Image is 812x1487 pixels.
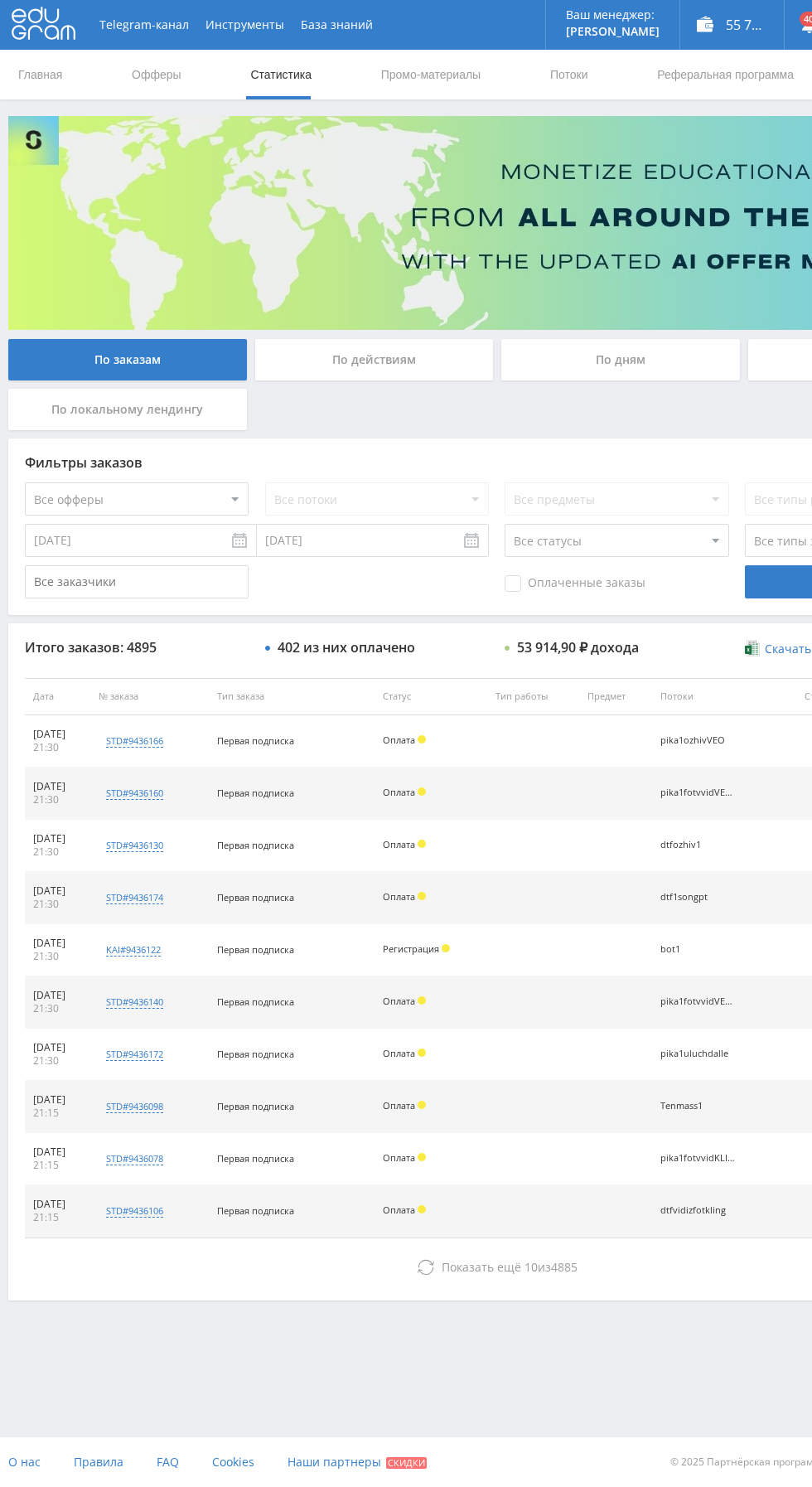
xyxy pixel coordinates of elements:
span: Наши партнеры [288,1454,381,1470]
div: 21:15 [33,1211,82,1224]
div: [DATE] [33,832,82,845]
span: Оплата [383,734,415,746]
span: Первая подписка [217,787,294,799]
div: 21:15 [33,1159,82,1172]
span: Оплата [383,1151,415,1164]
span: из [442,1259,578,1275]
div: [DATE] [33,884,82,898]
div: std#9436174 [106,891,163,904]
div: bot1 [660,944,735,955]
th: Тип работы [487,678,579,715]
a: Потоки [549,50,590,99]
span: Первая подписка [217,995,294,1008]
a: Промо-материалы [379,50,482,99]
div: std#9436106 [106,1204,163,1218]
span: Холд [418,787,426,796]
div: Итого заказов: 4895 [25,640,249,655]
span: Правила [74,1454,123,1470]
span: Показать ещё [442,1259,521,1275]
div: dtf1songpt [660,892,735,903]
span: Холд [418,996,426,1005]
span: Скидки [386,1457,427,1469]
div: kai#9436122 [106,943,161,957]
div: std#9436160 [106,787,163,800]
div: std#9436172 [106,1048,163,1061]
span: Оплата [383,1099,415,1112]
span: Холд [418,1153,426,1161]
span: Холд [418,892,426,900]
p: Ваш менеджер: [566,8,660,22]
a: Правила [74,1437,123,1487]
span: Холд [418,840,426,848]
div: pika1fotvvidVEO3 [660,787,735,798]
img: xlsx [745,640,759,656]
a: Статистика [249,50,313,99]
span: Первая подписка [217,1204,294,1217]
span: Первая подписка [217,943,294,956]
div: [DATE] [33,1041,82,1054]
span: О нас [8,1454,41,1470]
th: Потоки [652,678,774,715]
p: [PERSON_NAME] [566,25,660,38]
div: [DATE] [33,937,82,950]
th: № заказа [90,678,209,715]
th: Дата [25,678,90,715]
div: Tenmass1 [660,1101,735,1112]
span: Холд [418,1101,426,1109]
span: Оплата [383,786,415,798]
div: 21:30 [33,1002,82,1015]
span: Первая подписка [217,839,294,851]
div: [DATE] [33,989,82,1002]
span: 10 [524,1259,538,1275]
div: std#9436078 [106,1152,163,1165]
span: Оплата [383,890,415,903]
span: Регистрация [383,942,439,955]
a: Офферы [130,50,183,99]
a: О нас [8,1437,41,1487]
span: Первая подписка [217,1152,294,1165]
div: [DATE] [33,1146,82,1159]
div: [DATE] [33,728,82,741]
div: [DATE] [33,1198,82,1211]
div: По заказам [8,339,247,380]
a: Реферальная программа [655,50,795,99]
div: 21:30 [33,898,82,911]
div: pika1fotvvidVEO3 [660,996,735,1007]
div: [DATE] [33,780,82,793]
th: Тип заказа [209,678,375,715]
div: dtfvidizfotkling [660,1205,735,1216]
div: 21:30 [33,845,82,859]
div: dtfozhiv1 [660,840,735,850]
div: pika1fotvvidKLING [660,1153,735,1164]
div: std#9436166 [106,734,163,748]
input: Все заказчики [25,565,249,598]
span: Холд [418,735,426,743]
a: Cookies [212,1437,254,1487]
span: Оплата [383,1047,415,1059]
div: По действиям [255,339,494,380]
div: std#9436130 [106,839,163,852]
div: [DATE] [33,1093,82,1107]
span: Оплаченные заказы [505,575,645,592]
span: Первая подписка [217,734,294,747]
a: Главная [17,50,64,99]
span: Первая подписка [217,891,294,903]
div: std#9436140 [106,995,163,1009]
div: 21:30 [33,1054,82,1068]
span: Оплата [383,838,415,850]
div: 402 из них оплачено [278,640,415,655]
span: Холд [418,1205,426,1213]
div: std#9436098 [106,1100,163,1113]
span: 4885 [551,1259,578,1275]
a: Наши партнеры Скидки [288,1437,427,1487]
div: pika1uluchdalle [660,1049,735,1059]
div: pika1ozhivVEO [660,735,735,746]
th: Статус [375,678,486,715]
span: FAQ [157,1454,179,1470]
span: Холд [442,944,450,952]
div: 21:30 [33,793,82,806]
div: По дням [501,339,740,380]
div: По локальному лендингу [8,389,247,430]
span: Оплата [383,1204,415,1216]
div: 21:15 [33,1107,82,1120]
